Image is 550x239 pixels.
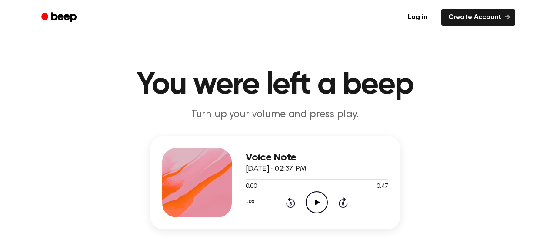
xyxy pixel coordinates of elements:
span: 0:47 [377,182,388,191]
button: 1.0x [246,194,254,209]
span: [DATE] · 02:37 PM [246,165,307,173]
a: Beep [35,9,84,26]
a: Create Account [441,9,515,26]
p: Turn up your volume and press play. [108,108,442,122]
h1: You were left a beep [53,69,498,101]
a: Log in [399,7,436,27]
span: 0:00 [246,182,257,191]
h3: Voice Note [246,152,388,164]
